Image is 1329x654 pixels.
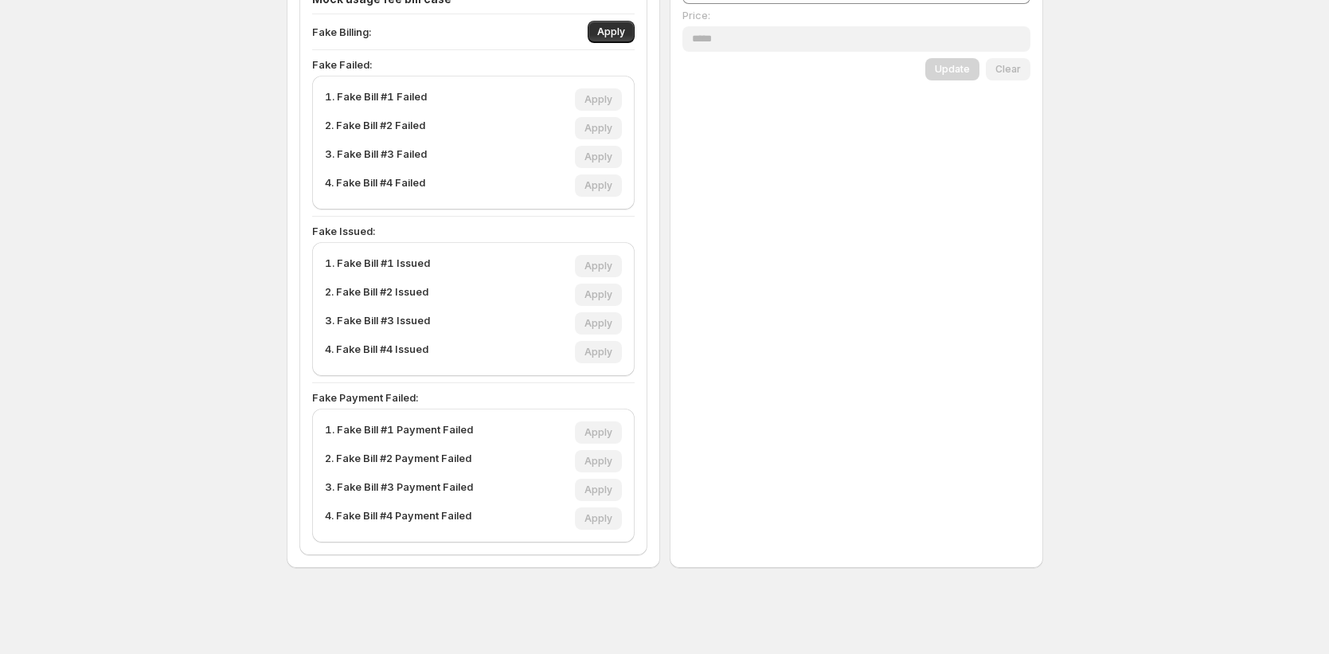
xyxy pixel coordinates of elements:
[325,117,425,139] p: 2. Fake Bill #2 Failed
[682,9,710,22] span: Price:
[312,24,371,40] p: Fake Billing:
[325,88,427,111] p: 1. Fake Bill #1 Failed
[325,450,471,472] p: 2. Fake Bill #2 Payment Failed
[325,507,471,530] p: 4. Fake Bill #4 Payment Failed
[325,312,430,335] p: 3. Fake Bill #3 Issued
[325,341,428,363] p: 4. Fake Bill #4 Issued
[325,146,427,168] p: 3. Fake Bill #3 Failed
[312,223,635,239] p: Fake Issued:
[588,21,635,43] button: Apply
[312,57,635,72] p: Fake Failed:
[312,390,635,405] p: Fake Payment Failed:
[325,479,473,501] p: 3. Fake Bill #3 Payment Failed
[325,174,425,197] p: 4. Fake Bill #4 Failed
[597,25,625,38] span: Apply
[325,284,428,306] p: 2. Fake Bill #2 Issued
[325,255,430,277] p: 1. Fake Bill #1 Issued
[325,421,473,444] p: 1. Fake Bill #1 Payment Failed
